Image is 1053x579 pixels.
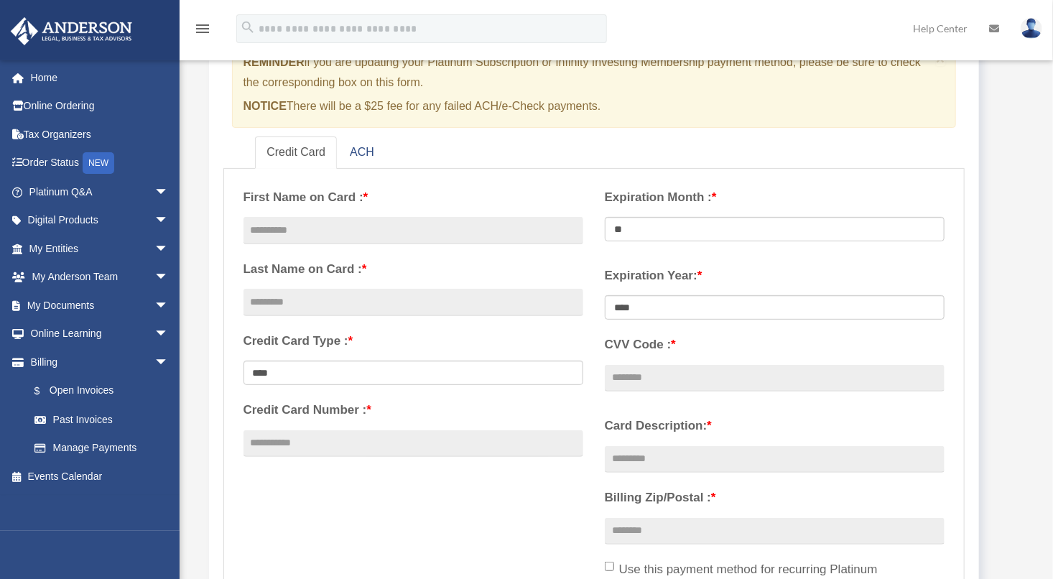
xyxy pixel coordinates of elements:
a: Tax Organizers [10,120,190,149]
a: Digital Productsarrow_drop_down [10,206,190,235]
a: My Entitiesarrow_drop_down [10,234,190,263]
a: Platinum Q&Aarrow_drop_down [10,177,190,206]
label: First Name on Card : [243,187,583,208]
a: Online Learningarrow_drop_down [10,320,190,348]
span: arrow_drop_down [154,291,183,320]
a: Order StatusNEW [10,149,190,178]
strong: NOTICE [243,100,287,112]
span: arrow_drop_down [154,348,183,377]
a: My Documentsarrow_drop_down [10,291,190,320]
a: Home [10,63,190,92]
span: arrow_drop_down [154,320,183,349]
span: arrow_drop_down [154,234,183,264]
a: $Open Invoices [20,376,190,406]
label: Credit Card Number : [243,399,583,421]
a: Online Ordering [10,92,190,121]
a: My Anderson Teamarrow_drop_down [10,263,190,292]
label: Credit Card Type : [243,330,583,352]
label: Last Name on Card : [243,259,583,280]
span: arrow_drop_down [154,206,183,236]
a: Manage Payments [20,434,183,463]
i: menu [194,20,211,37]
button: Close [936,51,945,66]
div: if you are updating your Platinum Subscription or Infinity Investing Membership payment method, p... [232,41,957,128]
a: Billingarrow_drop_down [10,348,190,376]
span: arrow_drop_down [154,177,183,207]
a: Past Invoices [20,405,190,434]
a: Events Calendar [10,462,190,491]
input: Use this payment method for recurring Platinum Subscriptions on my account. [605,562,614,571]
a: Credit Card [255,136,337,169]
a: ACH [338,136,386,169]
label: Expiration Year: [605,265,945,287]
span: arrow_drop_down [154,263,183,292]
img: Anderson Advisors Platinum Portal [6,17,136,45]
strong: REMINDER [243,56,305,68]
label: Expiration Month : [605,187,945,208]
label: Billing Zip/Postal : [605,487,945,509]
label: CVV Code : [605,334,945,356]
div: NEW [83,152,114,174]
p: There will be a $25 fee for any failed ACH/e-Check payments. [243,96,931,116]
span: $ [42,382,50,400]
i: search [240,19,256,35]
label: Card Description: [605,415,945,437]
a: menu [194,25,211,37]
img: User Pic [1021,18,1042,39]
